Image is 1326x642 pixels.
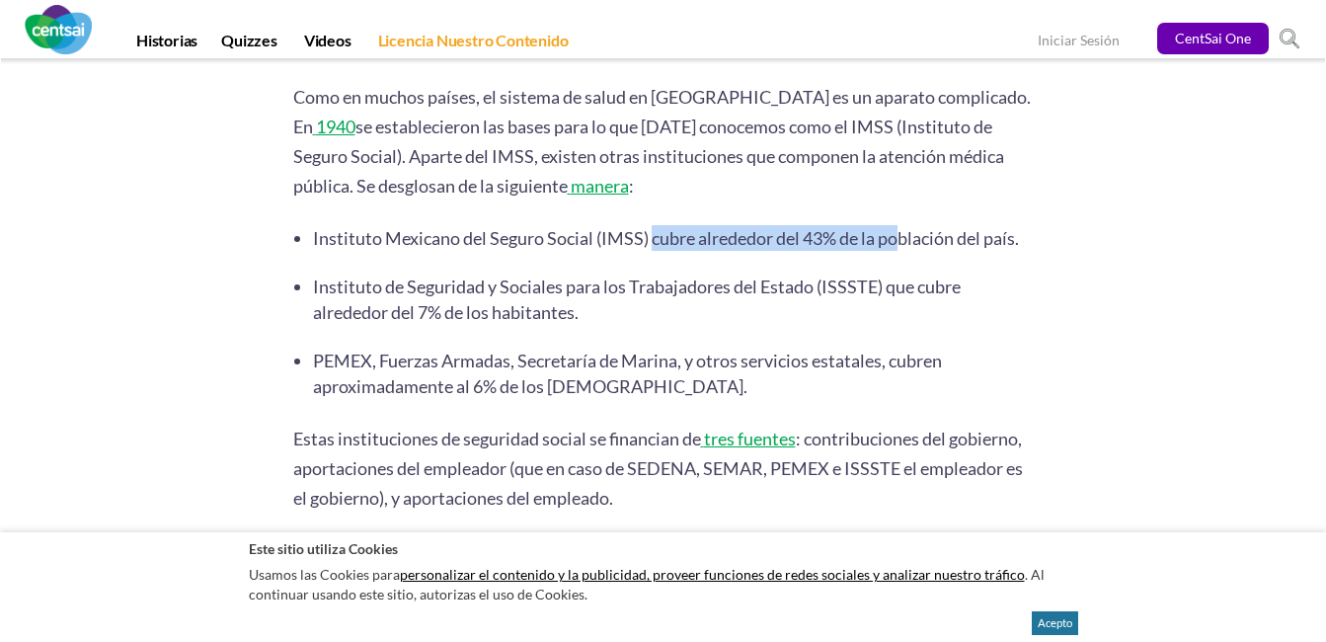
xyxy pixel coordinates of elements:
span: se establecieron las bases para lo que [DATE] conocemos como el IMSS (Instituto de Seguro Social)... [293,116,1004,197]
span: tres fuentes [704,428,796,449]
button: Acepto [1032,611,1078,635]
span: Instituto de Seguridad y Sociales para los Trabajadores del Estado (ISSSTE) que cubre alrededor d... [313,276,961,323]
a: manera [568,175,629,197]
a: Quizzes [209,31,289,58]
a: Licencia Nuestro Contenido [366,31,581,58]
h2: Este sitio utiliza Cookies [249,539,1078,558]
span: PEMEX, Fuerzas Armadas, Secretaría de Marina, y otros servicios estatales, cubren aproximadamente... [313,350,942,397]
p: Usamos las Cookies para . Al continuar usando este sitio, autorizas el uso de Cookies. [249,560,1078,608]
span: Como en muchos países, el sistema de salud en [GEOGRAPHIC_DATA] es un aparato complicado. En [293,86,1031,137]
span: 1940 [316,116,355,137]
span: Instituto Mexicano del Seguro Social (IMSS) cubre alrededor del 43% de la población del país. [313,227,1019,249]
span: : [629,175,634,197]
a: 1940 [313,116,355,137]
a: Historias [124,31,209,58]
span: Estas instituciones de seguridad social se financian de [293,428,701,449]
img: CentSai [25,5,92,54]
span: manera [571,175,629,197]
a: Iniciar Sesión [1038,32,1120,52]
a: tres fuentes [701,428,796,449]
a: Videos [292,31,363,58]
a: CentSai One [1157,23,1269,54]
span: : contribuciones del gobierno, aportaciones del empleador (que en caso de SEDENA, SEMAR, PEMEX e ... [293,428,1023,509]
